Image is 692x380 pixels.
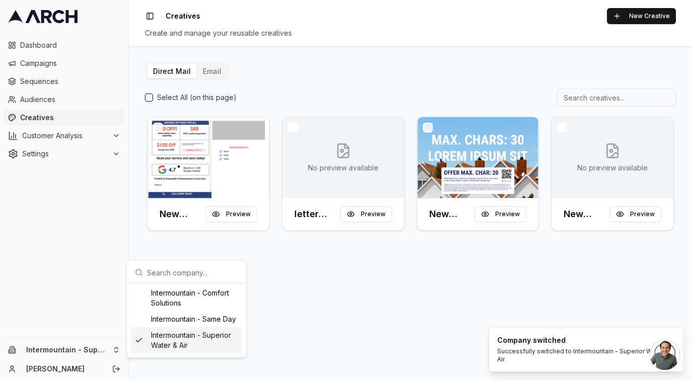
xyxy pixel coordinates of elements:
[577,163,648,173] p: No preview available
[20,113,120,123] span: Creatives
[205,206,257,222] button: Preview
[26,364,101,374] a: [PERSON_NAME]
[22,131,108,141] span: Customer Analysis
[20,58,120,68] span: Campaigns
[497,347,671,363] div: Successfully switched to Intermountain - Superior Water & Air
[160,207,205,221] h3: New Campaign (Front)
[20,76,120,86] span: Sequences
[26,345,108,354] span: Intermountain - Superior Water & Air
[166,11,200,21] nav: breadcrumb
[131,311,242,327] div: Intermountain - Same Day
[650,340,680,370] div: Open chat
[429,207,475,221] h3: New Campaign (Front)
[417,117,539,198] img: Front creative for New Campaign (Front)
[475,206,526,222] button: Preview
[166,11,200,21] span: Creatives
[157,92,237,103] label: Select All (on this page)
[109,362,123,376] button: Log out
[147,64,197,78] button: Direct Mail
[129,283,244,355] div: Suggestions
[147,117,269,198] img: Front creative for New Campaign (Front)
[20,94,120,105] span: Audiences
[20,40,120,50] span: Dashboard
[147,262,238,282] input: Search company...
[335,143,351,159] svg: No creative preview
[308,163,378,173] p: No preview available
[22,149,108,159] span: Settings
[609,206,661,222] button: Preview
[197,64,227,78] button: Email
[340,206,392,222] button: Preview
[145,28,676,38] div: Create and manage your reusable creatives
[497,335,671,345] div: Company switched
[557,88,676,107] input: Search creatives...
[564,207,609,221] h3: New Campaign (Front)
[604,143,621,159] svg: No creative preview
[131,327,242,353] div: Intermountain - Superior Water & Air
[294,207,340,221] h3: letter Front (Default)
[607,8,676,24] button: New Creative
[131,285,242,311] div: Intermountain - Comfort Solutions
